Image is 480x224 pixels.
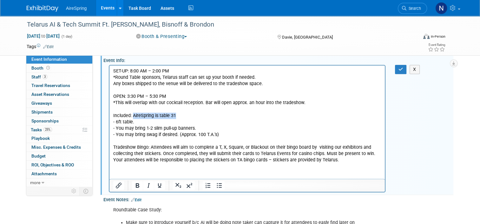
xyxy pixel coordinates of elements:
[103,56,453,64] div: Event Info:
[31,162,74,167] span: ROI, Objectives & ROO
[31,127,52,132] span: Tasks
[26,73,92,81] a: Staff3
[109,65,385,179] iframe: Rich Text Area
[66,6,87,11] span: AireSpring
[26,178,92,187] a: more
[154,181,165,190] button: Underline
[31,65,51,71] span: Booth
[45,65,51,70] span: Booth not reserved yet
[26,117,92,125] a: Sponsorships
[30,180,40,185] span: more
[113,181,124,190] button: Insert/edit link
[40,34,46,39] span: to
[31,171,57,176] span: Attachments
[26,170,92,178] a: Attachments
[27,43,54,50] td: Tags
[26,108,92,116] a: Shipments
[184,181,195,190] button: Superscript
[26,81,92,90] a: Travel Reservations
[25,19,410,30] div: Telarus AI & Tech Summit Ft. [PERSON_NAME], Bisnoff & Brondon
[61,34,72,39] span: (1 day)
[31,92,69,97] span: Asset Reservations
[214,181,225,190] button: Bullet list
[132,181,143,190] button: Bold
[435,2,447,14] img: Natalie Pyron
[31,101,52,106] span: Giveaways
[80,187,93,195] td: Toggle Event Tabs
[384,33,445,42] div: Event Format
[282,35,333,40] span: Davie, [GEOGRAPHIC_DATA]
[26,99,92,108] a: Giveaways
[43,45,54,49] a: Edit
[410,65,420,74] button: X
[398,3,427,14] a: Search
[26,55,92,64] a: Event Information
[31,83,70,88] span: Travel Reservations
[423,34,430,39] img: Format-Inperson.png
[26,152,92,160] a: Budget
[406,6,421,11] span: Search
[31,74,47,79] span: Staff
[31,153,46,159] span: Budget
[43,74,47,79] span: 3
[31,136,50,141] span: Playbook
[26,143,92,152] a: Misc. Expenses & Credits
[69,187,80,195] td: Personalize Event Tab Strip
[26,64,92,72] a: Booth
[26,90,92,99] a: Asset Reservations
[103,195,453,203] div: Event Notes:
[431,34,445,39] div: In-Person
[134,33,190,40] button: Booth & Presenting
[26,161,92,169] a: ROI, Objectives & ROO
[131,198,141,202] a: Edit
[173,181,184,190] button: Subscript
[428,43,445,47] div: Event Rating
[26,126,92,134] a: Tasks25%
[27,5,58,12] img: ExhibitDay
[31,145,81,150] span: Misc. Expenses & Credits
[26,134,92,143] a: Playbook
[31,109,53,115] span: Shipments
[27,33,60,39] span: [DATE] [DATE]
[43,127,52,132] span: 25%
[31,118,59,123] span: Sponsorships
[143,181,154,190] button: Italic
[31,57,67,62] span: Event Information
[203,181,214,190] button: Numbered list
